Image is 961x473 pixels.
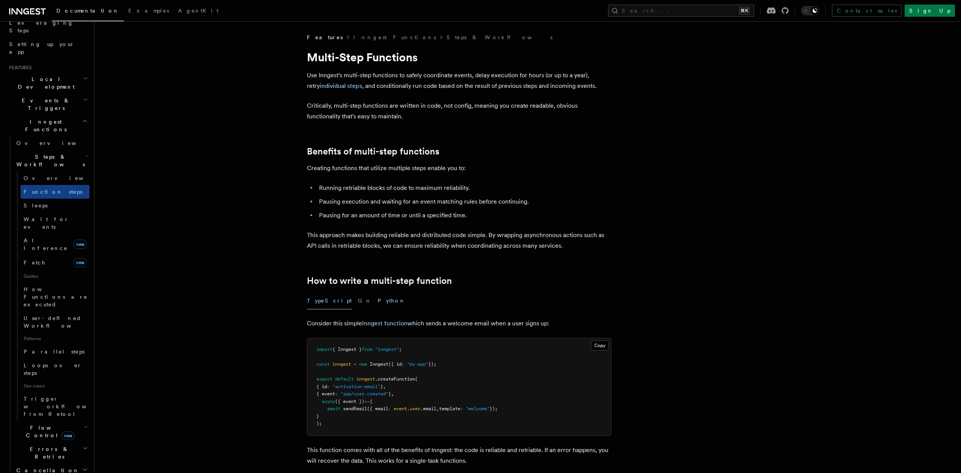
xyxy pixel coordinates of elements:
a: Loops over steps [21,358,89,380]
button: Copy [591,341,609,350]
span: How Functions are executed [24,286,88,307]
span: . [407,406,410,411]
span: Setting up your app [9,41,75,55]
span: event [394,406,407,411]
a: Function steps [21,185,89,199]
span: AgentKit [178,8,219,14]
li: Pausing for an amount of time or until a specified time. [317,210,611,221]
span: = [354,362,356,367]
span: : [402,362,404,367]
span: Inngest [370,362,388,367]
span: import [316,347,332,352]
span: await [327,406,340,411]
span: Overview [24,175,102,181]
button: Inngest Functions [6,115,89,136]
span: Patterns [21,333,89,345]
span: Features [6,65,32,71]
li: Running retriable blocks of code to maximum reliability. [317,183,611,193]
p: Use Inngest's multi-step functions to safely coordinate events, delay execution for hours (or up ... [307,70,611,91]
a: Fetchnew [21,255,89,270]
span: Overview [16,140,95,146]
span: Local Development [6,75,83,91]
a: Inngest Functions [353,33,436,41]
span: Guides [21,270,89,282]
p: Consider this simple which sends a welcome email when a user signs up: [307,318,611,329]
span: template [439,406,460,411]
p: This function comes with all of the benefits of Inngest: the code is reliable and retriable. If a... [307,445,611,466]
span: => [364,399,370,404]
span: new [62,432,74,440]
span: , [383,384,386,389]
h1: Multi-Step Functions [307,50,611,64]
li: Pausing execution and waiting for an event matching rules before continuing. [317,196,611,207]
span: "my-app" [407,362,428,367]
span: Parallel steps [24,349,85,355]
span: new [74,240,86,249]
button: Search...⌘K [608,5,754,17]
a: Contact sales [832,5,902,17]
span: ({ id [388,362,402,367]
p: Critically, multi-step functions are written in code, not config, meaning you create readable, ob... [307,100,611,122]
span: , [436,406,439,411]
a: Overview [21,171,89,185]
a: Setting up your app [6,37,89,59]
button: Go [358,292,372,309]
a: Trigger workflows from Retool [21,392,89,421]
span: "app/user.created" [340,391,388,397]
a: Steps & Workflows [447,33,552,41]
a: Examples [124,2,174,21]
a: Wait for events [21,212,89,234]
span: : [460,406,463,411]
span: Fetch [24,260,46,266]
span: sendEmail [343,406,367,411]
a: Sleeps [21,199,89,212]
button: Local Development [6,72,89,94]
span: "inngest" [375,347,399,352]
button: Flow Controlnew [13,421,89,442]
a: AgentKit [174,2,223,21]
span: : [327,384,330,389]
span: Events & Triggers [6,97,83,112]
span: async [322,399,335,404]
span: Steps & Workflows [13,153,85,168]
a: User-defined Workflows [21,311,89,333]
span: Use cases [21,380,89,392]
span: const [316,362,330,367]
span: new [74,258,86,267]
span: "welcome" [466,406,490,411]
div: Steps & Workflows [13,171,89,421]
button: Steps & Workflows [13,150,89,171]
span: } [316,414,319,419]
a: Sign Up [905,5,955,17]
a: How to write a multi-step function [307,276,452,286]
span: { id [316,384,327,389]
button: Python [378,292,405,309]
span: ; [399,347,402,352]
span: from [362,347,372,352]
span: Loops over steps [24,362,82,376]
span: } [380,384,383,389]
span: .email [420,406,436,411]
span: inngest [356,376,375,382]
a: Documentation [52,2,124,21]
kbd: ⌘K [739,7,750,14]
span: : [335,391,338,397]
span: ({ event }) [335,399,364,404]
p: Creating functions that utilize multiple steps enable you to: [307,163,611,174]
span: default [335,376,354,382]
button: Events & Triggers [6,94,89,115]
a: Benefits of multi-step functions [307,146,439,157]
a: AI Inferencenew [21,234,89,255]
span: ({ email [367,406,388,411]
span: } [388,391,391,397]
span: user [410,406,420,411]
span: { event [316,391,335,397]
span: Flow Control [13,424,84,439]
span: : [388,406,391,411]
span: Examples [128,8,169,14]
span: Trigger workflows from Retool [24,396,107,417]
span: { Inngest } [332,347,362,352]
a: Leveraging Steps [6,16,89,37]
button: TypeScript [307,292,352,309]
span: AI Inference [24,237,68,251]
